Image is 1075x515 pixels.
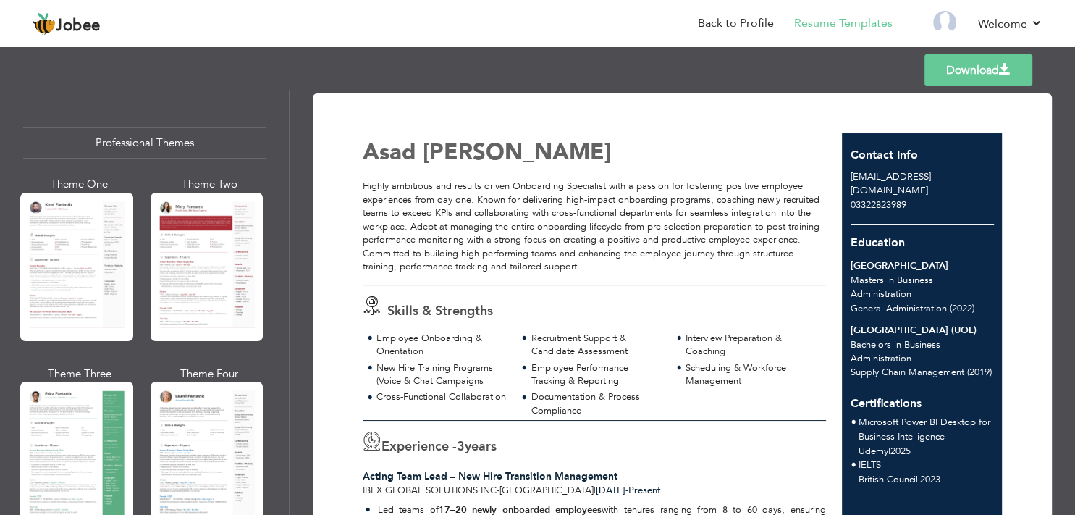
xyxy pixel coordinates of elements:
span: Education [851,235,905,251]
span: [EMAIL_ADDRESS][DOMAIN_NAME] [851,170,931,197]
span: Contact Info [851,147,918,163]
div: Cross-Functional Collaboration [376,390,509,404]
span: Masters in Business Administration [851,274,933,301]
span: - [497,484,499,497]
span: Skills & Strengths [387,302,493,320]
div: [GEOGRAPHIC_DATA] [851,259,994,273]
a: Jobee [33,12,101,35]
label: years [457,437,497,456]
span: Ibex Global Solutions INC [363,484,497,497]
span: IELTS [859,459,881,472]
span: Asad [363,137,416,167]
div: Recruitment Support & Candidate Assessment [531,332,664,359]
div: New Hire Training Programs (Voice & Chat Campaigns [376,361,509,388]
span: [GEOGRAPHIC_DATA] [499,484,594,497]
span: Jobee [56,18,101,34]
span: [DATE] [596,484,628,497]
div: Documentation & Process Compliance [531,390,664,417]
div: [GEOGRAPHIC_DATA] (UOL) [851,324,994,338]
div: Employee Performance Tracking & Reporting [531,361,664,388]
span: Acting Team Lead – New Hire Transition Management [363,469,617,483]
div: Theme Two [153,177,266,192]
span: Present [596,484,661,497]
div: Employee Onboarding & Orientation [376,332,509,359]
span: | [918,473,920,486]
div: Highly ambitious and results driven Onboarding Specialist with a passion for fostering positive e... [363,180,826,274]
a: Welcome [978,15,1042,33]
span: Supply Chain Management [851,366,964,379]
div: Scheduling & Workforce Management [686,361,818,388]
span: Certifications [851,385,922,412]
img: jobee.io [33,12,56,35]
div: Professional Themes [23,127,266,159]
a: Resume Templates [794,15,893,32]
span: 3 [457,437,465,456]
a: Download [924,54,1032,86]
span: (2019) [967,366,992,379]
span: [PERSON_NAME] [423,137,611,167]
span: | [888,445,890,458]
div: Interview Preparation & Coaching [686,332,818,359]
img: Profile Img [933,11,956,34]
span: | [594,484,596,497]
span: 03322823989 [851,198,906,212]
p: Udemy 2025 [859,445,994,459]
div: Theme One [23,177,136,192]
div: Theme Three [23,367,136,382]
a: Back to Profile [698,15,774,32]
span: Experience - [381,437,457,456]
span: - [625,484,628,497]
span: General Administration [851,302,947,315]
span: (2022) [950,302,974,315]
span: Bachelors in Business Administration [851,338,940,365]
div: Theme Four [153,367,266,382]
p: British Council 2023 [859,473,940,487]
span: Microsoft Power BI Desktop for Business Intelligence [859,416,990,443]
